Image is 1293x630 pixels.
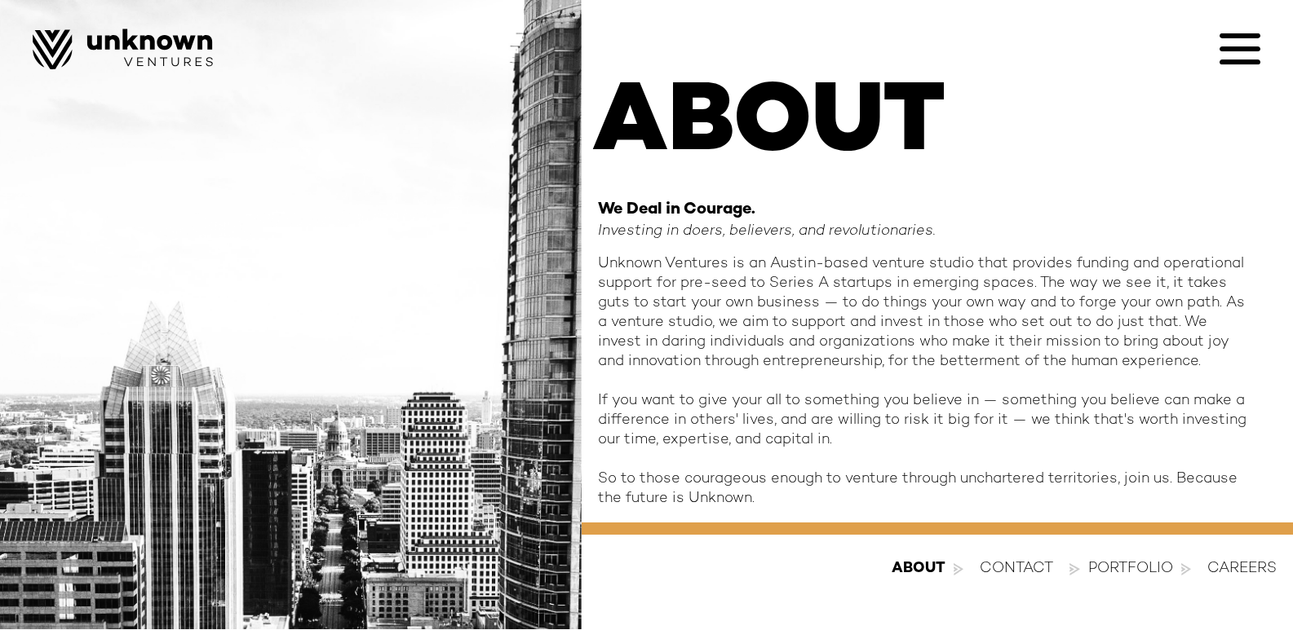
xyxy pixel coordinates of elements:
[598,223,936,239] em: Investing in doers, believers, and revolutionaries.
[1181,563,1191,575] img: An image of a white arrow.
[892,559,963,579] a: about
[1088,559,1191,579] a: Portfolio
[954,563,963,575] img: An image of a white arrow.
[980,559,1053,579] a: contact
[598,201,755,218] strong: We Deal in Courage.
[598,254,1251,509] div: Unknown Ventures is an Austin-based venture studio that provides funding and operational support ...
[892,559,945,579] div: about
[33,29,213,69] img: Image of Unknown Ventures Logo.
[1207,559,1277,579] a: Careers
[1088,559,1173,579] div: Portfolio
[1069,563,1079,575] img: An image of a white arrow.
[402,77,959,175] h1: ABOUT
